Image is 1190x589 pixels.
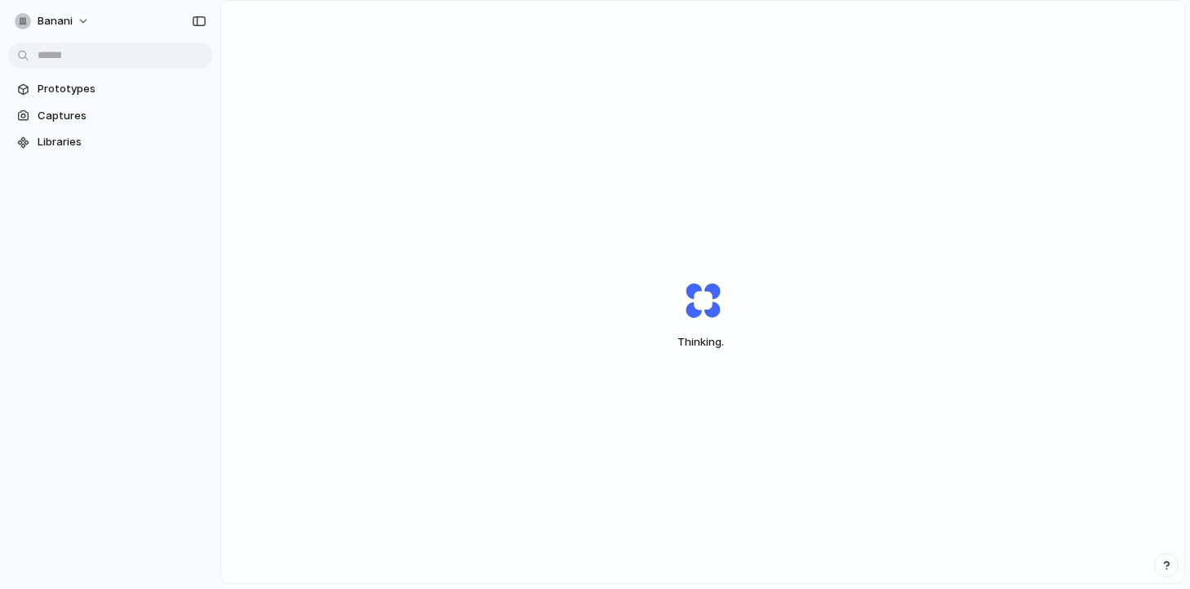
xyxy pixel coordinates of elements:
button: banani [8,8,98,34]
a: Prototypes [8,77,212,101]
span: banani [38,13,73,29]
a: Captures [8,104,212,128]
span: Libraries [38,134,206,150]
span: Prototypes [38,81,206,97]
a: Libraries [8,130,212,154]
span: Thinking [646,334,759,350]
span: . [722,335,724,348]
span: Captures [38,108,206,124]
